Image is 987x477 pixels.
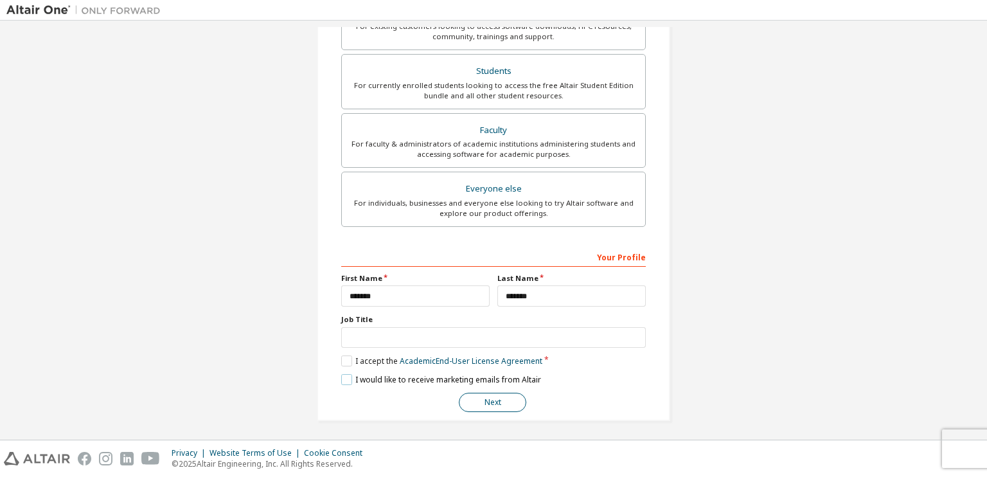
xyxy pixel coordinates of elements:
div: Students [350,62,637,80]
button: Next [459,393,526,412]
div: Everyone else [350,180,637,198]
img: facebook.svg [78,452,91,465]
p: © 2025 Altair Engineering, Inc. All Rights Reserved. [172,458,370,469]
img: instagram.svg [99,452,112,465]
img: youtube.svg [141,452,160,465]
label: Last Name [497,273,646,283]
a: Academic End-User License Agreement [400,355,542,366]
img: Altair One [6,4,167,17]
div: Privacy [172,448,209,458]
label: I accept the [341,355,542,366]
img: linkedin.svg [120,452,134,465]
div: Your Profile [341,246,646,267]
label: First Name [341,273,490,283]
div: For individuals, businesses and everyone else looking to try Altair software and explore our prod... [350,198,637,219]
label: Job Title [341,314,646,325]
div: Website Terms of Use [209,448,304,458]
label: I would like to receive marketing emails from Altair [341,374,541,385]
div: For faculty & administrators of academic institutions administering students and accessing softwa... [350,139,637,159]
div: For currently enrolled students looking to access the free Altair Student Edition bundle and all ... [350,80,637,101]
img: altair_logo.svg [4,452,70,465]
div: Faculty [350,122,637,139]
div: Cookie Consent [304,448,370,458]
div: For existing customers looking to access software downloads, HPC resources, community, trainings ... [350,21,637,42]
